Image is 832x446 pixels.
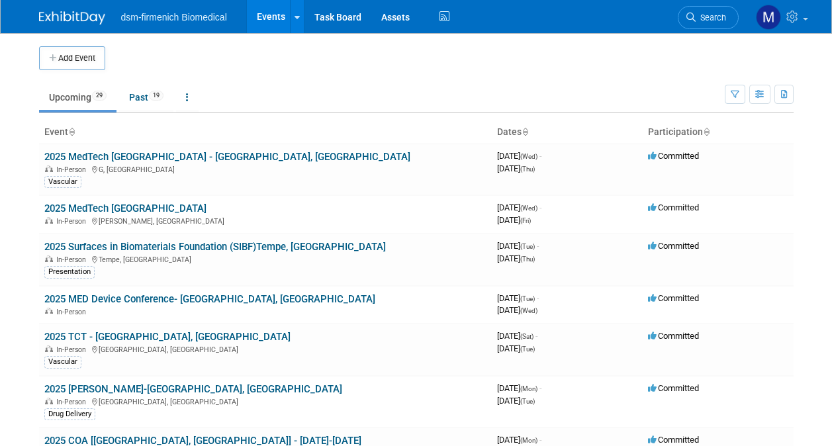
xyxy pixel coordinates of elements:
a: 2025 [PERSON_NAME]-[GEOGRAPHIC_DATA], [GEOGRAPHIC_DATA] [44,383,342,395]
a: Sort by Event Name [68,126,75,137]
span: (Mon) [520,437,537,444]
span: [DATE] [497,343,535,353]
span: [DATE] [497,163,535,173]
span: In-Person [56,255,90,264]
a: 2025 MED Device Conference- [GEOGRAPHIC_DATA], [GEOGRAPHIC_DATA] [44,293,375,305]
span: [DATE] [497,305,537,315]
span: (Tue) [520,398,535,405]
span: (Thu) [520,165,535,173]
span: (Sat) [520,333,533,340]
span: - [535,331,537,341]
div: G, [GEOGRAPHIC_DATA] [44,163,486,174]
a: 2025 Surfaces in Biomaterials Foundation (SIBF)Tempe, [GEOGRAPHIC_DATA] [44,241,386,253]
span: - [537,241,539,251]
span: In-Person [56,308,90,316]
span: Committed [648,241,699,251]
a: Upcoming29 [39,85,116,110]
span: (Mon) [520,385,537,392]
span: [DATE] [497,202,541,212]
span: [DATE] [497,253,535,263]
a: Sort by Participation Type [703,126,710,137]
img: ExhibitDay [39,11,105,24]
th: Participation [643,121,794,144]
span: [DATE] [497,396,535,406]
span: - [539,151,541,161]
span: In-Person [56,165,90,174]
span: [DATE] [497,435,541,445]
span: - [539,202,541,212]
span: Committed [648,383,699,393]
a: 2025 TCT - [GEOGRAPHIC_DATA], [GEOGRAPHIC_DATA] [44,331,291,343]
span: dsm-firmenich Biomedical [121,12,227,22]
span: Committed [648,202,699,212]
span: In-Person [56,345,90,354]
th: Event [39,121,492,144]
a: Search [678,6,739,29]
span: 29 [92,91,107,101]
span: Search [696,13,726,22]
span: [DATE] [497,215,531,225]
img: In-Person Event [45,217,53,224]
img: In-Person Event [45,255,53,262]
span: Committed [648,435,699,445]
span: In-Person [56,398,90,406]
span: (Tue) [520,243,535,250]
span: (Tue) [520,295,535,302]
img: In-Person Event [45,345,53,352]
span: (Wed) [520,307,537,314]
div: Vascular [44,176,81,188]
div: Presentation [44,266,95,278]
span: [DATE] [497,331,537,341]
span: [DATE] [497,151,541,161]
span: - [537,293,539,303]
img: In-Person Event [45,398,53,404]
span: [DATE] [497,241,539,251]
span: Committed [648,331,699,341]
div: Tempe, [GEOGRAPHIC_DATA] [44,253,486,264]
span: In-Person [56,217,90,226]
span: Committed [648,151,699,161]
div: Vascular [44,356,81,368]
button: Add Event [39,46,105,70]
span: - [539,435,541,445]
span: (Wed) [520,153,537,160]
span: (Fri) [520,217,531,224]
div: Drug Delivery [44,408,95,420]
img: Melanie Davison [756,5,781,30]
div: [GEOGRAPHIC_DATA], [GEOGRAPHIC_DATA] [44,343,486,354]
div: [PERSON_NAME], [GEOGRAPHIC_DATA] [44,215,486,226]
span: (Thu) [520,255,535,263]
span: 19 [149,91,163,101]
th: Dates [492,121,643,144]
span: (Wed) [520,204,537,212]
a: 2025 MedTech [GEOGRAPHIC_DATA] - [GEOGRAPHIC_DATA], [GEOGRAPHIC_DATA] [44,151,410,163]
span: Committed [648,293,699,303]
span: [DATE] [497,383,541,393]
span: (Tue) [520,345,535,353]
a: 2025 MedTech [GEOGRAPHIC_DATA] [44,202,207,214]
img: In-Person Event [45,165,53,172]
span: - [539,383,541,393]
img: In-Person Event [45,308,53,314]
div: [GEOGRAPHIC_DATA], [GEOGRAPHIC_DATA] [44,396,486,406]
a: Past19 [119,85,173,110]
a: Sort by Start Date [522,126,528,137]
span: [DATE] [497,293,539,303]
